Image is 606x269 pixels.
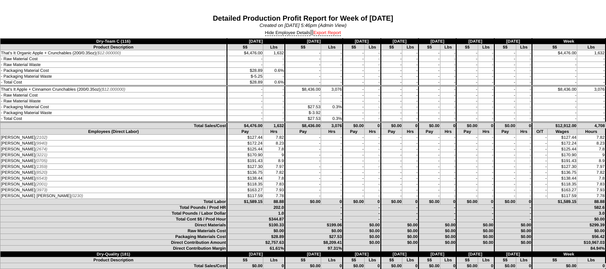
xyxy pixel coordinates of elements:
td: - [364,62,380,68]
td: - [321,74,343,79]
td: Lbs [263,44,285,50]
td: Hrs [263,129,285,135]
td: - [419,104,440,110]
td: - [381,116,402,122]
td: $28.89 [227,68,263,74]
td: - [456,50,478,56]
td: - [440,68,456,74]
a: Export Report [314,31,341,36]
td: - [456,104,478,110]
td: - [577,98,606,104]
td: - [494,116,516,122]
td: - [285,135,321,141]
td: - [419,98,440,104]
td: - [516,116,532,122]
td: - [419,68,440,74]
td: - [402,110,419,116]
td: - [532,62,577,68]
td: [DATE] [343,39,380,44]
td: - [577,110,606,116]
td: - [478,135,494,141]
td: - [364,98,380,104]
td: - [478,93,494,98]
td: Pay [419,129,440,135]
td: - [456,87,478,93]
td: - [381,135,402,141]
td: - [494,104,516,110]
td: - [285,62,321,68]
td: - [402,98,419,104]
td: - [532,74,577,79]
td: - [321,62,343,68]
td: - [577,104,606,110]
td: - [364,104,380,110]
td: $0.00 [494,123,516,129]
td: - [516,79,532,85]
td: 7.82 [577,135,606,141]
td: - [419,74,440,79]
span: ($12.000000) [100,87,126,92]
td: - [343,50,364,56]
td: - [364,135,380,141]
td: 0 [440,123,456,129]
td: - [532,135,547,141]
td: - [321,110,343,116]
td: - [440,87,456,93]
td: - [343,87,364,93]
td: - [343,56,364,62]
td: - [494,68,516,74]
td: $-3.92 [285,110,321,116]
td: 7.82 [263,135,285,141]
td: - Total Cost [0,116,227,122]
td: - [402,116,419,122]
td: $4,476.00 [227,123,263,129]
td: - [381,62,402,68]
td: Pay [285,129,321,135]
td: $0.00 [419,123,440,129]
td: [DATE] [381,39,419,44]
td: - [478,116,494,122]
td: - [321,141,343,146]
td: $$ [227,44,263,50]
td: - [532,68,577,74]
td: 1,632 [577,50,606,56]
td: $$ [381,44,402,50]
td: Week [532,39,606,44]
td: - [381,98,402,104]
td: - [321,98,343,104]
td: That's It Organic Apple + Crunchables (200/0.35oz) [0,50,227,56]
td: - [440,50,456,56]
td: - [321,135,343,141]
td: - [364,74,380,79]
td: - [343,141,364,146]
td: - [456,68,478,74]
td: 1,632 [263,123,285,129]
td: Lbs [440,44,456,50]
td: Wages [547,129,577,135]
td: - [478,87,494,93]
td: $$ [285,44,321,50]
span: ($12.000000) [96,51,121,55]
td: - Raw Material Cost [0,56,227,62]
td: - [494,62,516,68]
td: - [494,87,516,93]
td: - [419,141,440,146]
td: Lbs [577,44,606,50]
td: - [440,93,456,98]
td: - [532,56,577,62]
td: - [343,104,364,110]
td: - [364,93,380,98]
td: Hrs [478,129,494,135]
td: - [419,135,440,141]
td: - [263,104,285,110]
td: 0.3% [321,116,343,122]
td: Hrs [321,129,343,135]
td: - [364,110,380,116]
td: - [285,79,321,85]
td: O/T [532,129,547,135]
td: - [402,50,419,56]
td: - [343,79,364,85]
td: - [285,56,321,62]
td: - [321,50,343,56]
td: - [227,56,263,62]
